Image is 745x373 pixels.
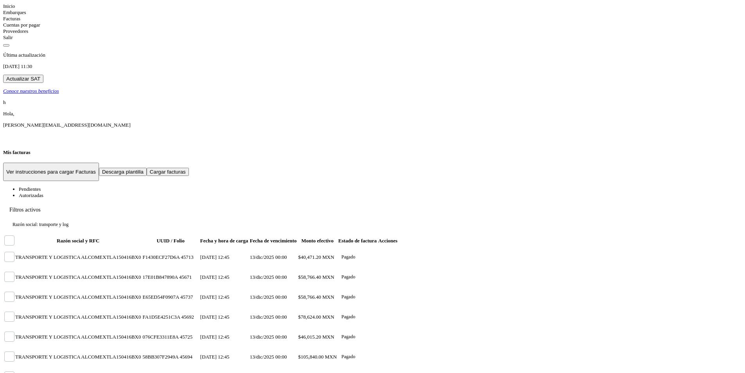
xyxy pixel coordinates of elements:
[3,75,43,83] button: Actualizar SAT
[250,254,287,260] span: 13/dic/2025 00:00
[174,274,192,280] span: A 45671
[200,254,230,260] span: [DATE] 12:45
[142,294,176,300] span: E65ED54F0907
[250,238,297,244] span: Fecha de vencimiento
[3,22,40,28] a: Cuentas por pagar
[341,274,355,280] p: Pagado
[341,294,355,300] p: Pagado
[3,88,742,94] a: Conoce nuestros beneficios
[99,169,147,175] a: Descarga plantilla
[3,34,13,40] a: Salir
[15,314,106,320] span: TRANSPORTE Y LOGISTICA ALCOMEX
[3,3,742,9] div: Inicio
[3,9,742,16] div: Embarques
[142,254,176,260] span: F1430ECF27D6
[3,16,20,22] a: Facturas
[298,254,334,260] span: $40,471.20 MXN
[3,88,59,94] p: Conoce nuestros beneficios
[175,334,192,340] span: A 45725
[102,169,144,175] span: Descarga plantilla
[6,76,40,82] span: Actualizar SAT
[250,314,287,320] span: 13/dic/2025 00:00
[142,314,176,320] span: FA1D5E4251C3
[250,334,287,340] span: 13/dic/2025 00:00
[176,254,193,260] span: A 45713
[99,168,147,176] button: Descarga plantilla
[142,274,174,280] span: 17E01B847890
[15,254,106,260] span: TRANSPORTE Y LOGISTICA ALCOMEX
[19,186,41,192] span: Pendientes
[15,274,106,280] span: TRANSPORTE Y LOGISTICA ALCOMEX
[200,294,230,300] span: [DATE] 12:45
[200,274,230,280] span: [DATE] 12:45
[3,52,742,58] p: Última actualización
[200,354,230,360] span: [DATE] 12:45
[298,334,334,340] span: $46,015.20 MXN
[6,169,96,175] p: Ver instrucciones para cargar Facturas
[106,294,141,300] span: TLA150416BX0
[106,254,141,260] span: TLA150416BX0
[15,294,106,300] span: TRANSPORTE Y LOGISTICA ALCOMEX
[338,238,377,244] span: Estado de factura
[250,274,287,280] span: 13/dic/2025 00:00
[15,334,106,340] span: TRANSPORTE Y LOGISTICA ALCOMEX
[13,222,68,228] span: Razón social: transporte y log
[200,238,248,244] span: Fecha y hora de carga
[57,238,99,244] span: Razón social y RFC
[175,354,192,360] span: A 45694
[15,354,106,360] span: TRANSPORTE Y LOGISTICA ALCOMEX
[298,294,334,300] span: $58,766.40 MXN
[3,99,6,105] span: h
[3,9,26,15] a: Embarques
[150,169,186,175] span: Cargar facturas
[176,294,193,300] span: A 45737
[3,3,15,9] a: Inicio
[177,314,194,320] span: A 45692
[3,163,99,181] button: Ver instrucciones para cargar Facturas
[3,16,742,22] div: Facturas
[200,334,230,340] span: [DATE] 12:45
[156,238,185,244] span: UUID / Folio
[298,354,337,360] span: $105,840.00 MXN
[106,354,141,360] span: TLA150416BX0
[9,207,736,213] div: Filtros activos
[298,314,334,320] span: $78,624.00 MXN
[3,22,742,28] div: Cuentas por pagar
[147,168,189,176] button: Cargar facturas
[19,192,43,198] span: Autorizadas
[3,63,742,70] p: [DATE] 11:30
[106,314,141,320] span: TLA150416BX0
[3,28,28,34] a: Proveedores
[341,354,355,360] p: Pagado
[298,274,334,280] span: $58,766.40 MXN
[341,334,355,340] p: Pagado
[106,334,141,340] span: TLA150416BX0
[250,294,287,300] span: 13/dic/2025 00:00
[9,218,74,231] div: Razón social: transporte y log
[3,111,742,117] p: Hola,
[341,314,355,320] p: Pagado
[142,334,175,340] span: 076CFE3311E8
[3,34,742,41] div: Salir
[301,238,334,244] span: Monto efectivo
[142,354,175,360] span: 58BB307F2949
[378,238,397,244] span: Acciones
[3,28,742,34] div: Proveedores
[341,254,355,260] p: Pagado
[200,314,230,320] span: [DATE] 12:45
[250,354,287,360] span: 13/dic/2025 00:00
[3,122,742,128] p: horacio@etv1.com.mx
[106,274,141,280] span: TLA150416BX0
[3,149,742,156] h4: Mis facturas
